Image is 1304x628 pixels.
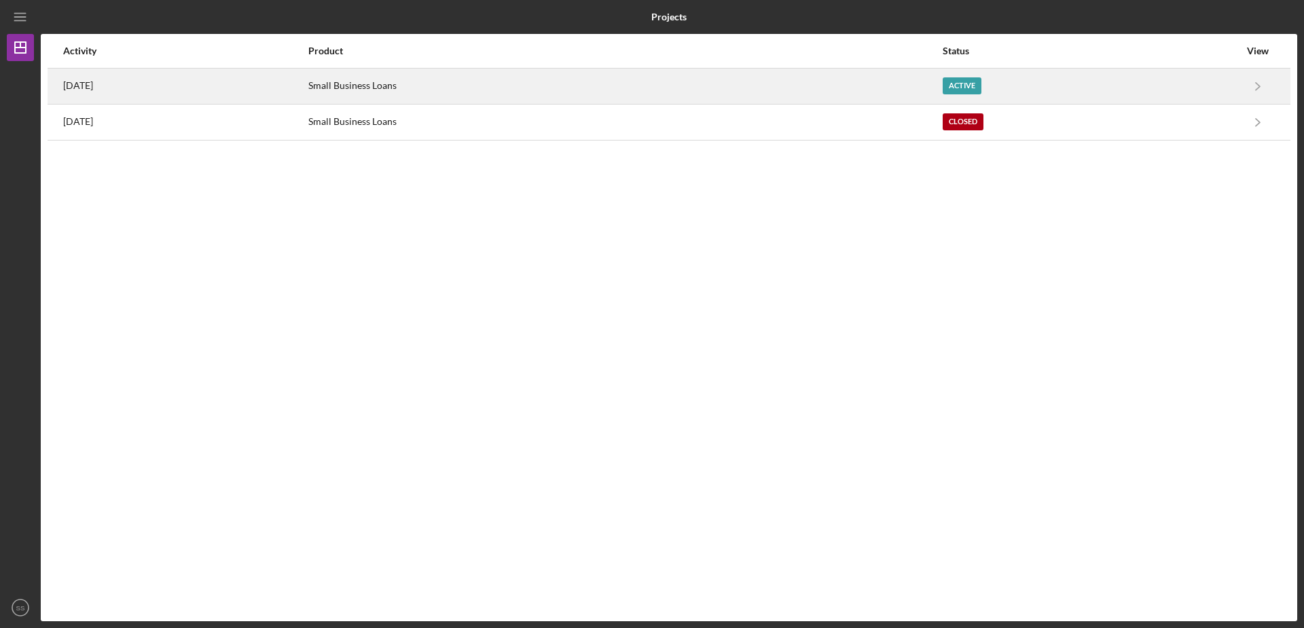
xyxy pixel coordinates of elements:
[1241,45,1275,56] div: View
[651,12,687,22] b: Projects
[943,45,1239,56] div: Status
[308,69,941,103] div: Small Business Loans
[16,604,25,612] text: SS
[308,45,941,56] div: Product
[308,105,941,139] div: Small Business Loans
[63,116,93,127] time: 2024-01-25 22:42
[943,113,983,130] div: Closed
[63,45,307,56] div: Activity
[7,594,34,621] button: SS
[63,80,93,91] time: 2025-08-17 19:50
[943,77,981,94] div: Active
